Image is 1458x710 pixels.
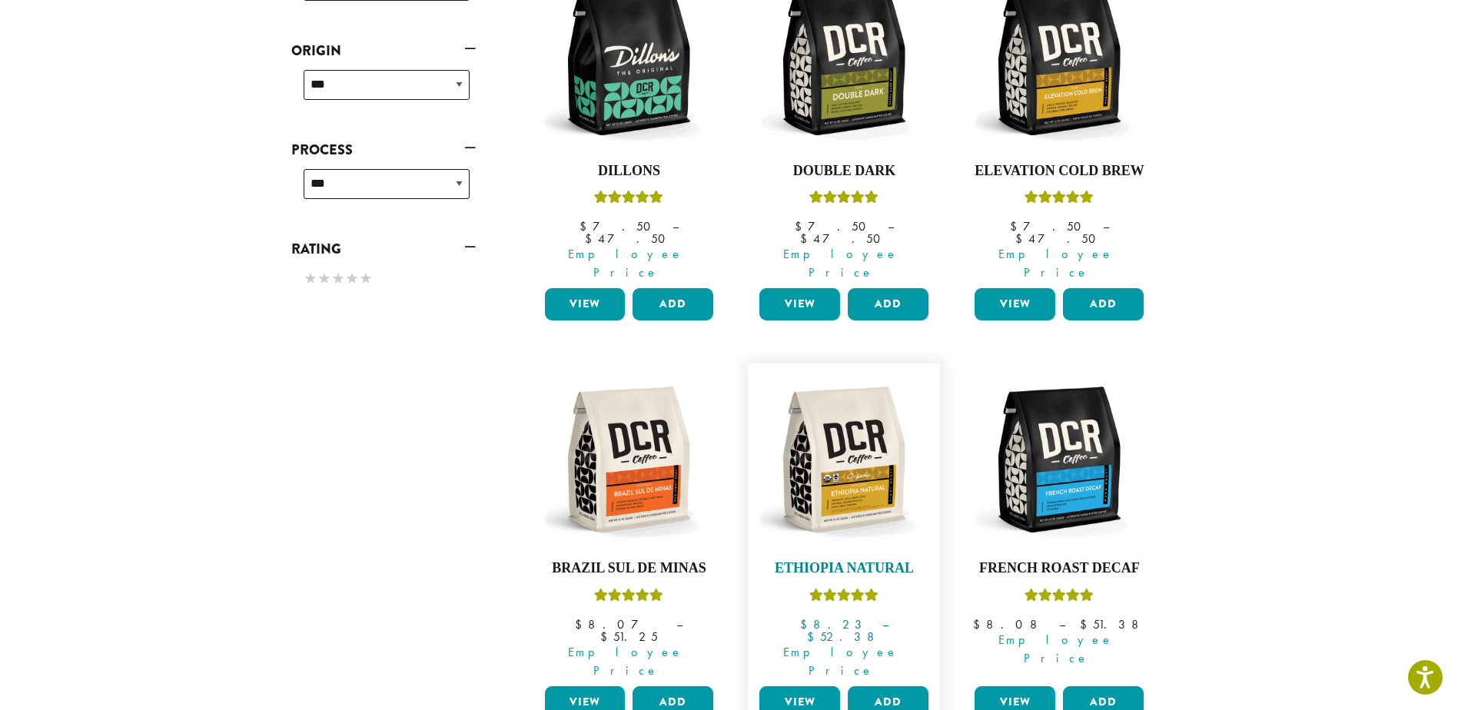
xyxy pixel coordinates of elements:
div: Rated 5.00 out of 5 [1025,586,1094,609]
button: Add [1063,288,1144,320]
h4: French Roast Decaf [971,560,1147,577]
bdi: 8.23 [800,616,868,632]
h4: Elevation Cold Brew [971,163,1147,180]
h4: Ethiopia Natural [756,560,932,577]
span: $ [1010,218,1023,234]
span: $ [795,218,808,234]
span: – [888,218,894,234]
a: View [759,288,840,320]
bdi: 7.50 [580,218,658,234]
span: ★ [359,267,373,290]
bdi: 47.50 [800,231,888,247]
span: $ [973,616,986,632]
div: Rated 5.00 out of 5 [1025,188,1094,211]
span: Employee Price [749,245,932,282]
span: Employee Price [535,245,718,282]
bdi: 47.50 [1015,231,1103,247]
bdi: 8.07 [575,616,662,632]
h4: Dillons [541,163,718,180]
img: DCR-12oz-French-Roast-Decaf-Stock-scaled.png [971,371,1147,548]
img: DCR-12oz-Brazil-Sul-De-Minas-Stock-scaled.png [540,371,717,548]
img: DCR-12oz-FTO-Ethiopia-Natural-Stock-scaled.png [756,371,932,548]
button: Add [848,288,928,320]
span: – [673,218,679,234]
span: Employee Price [965,245,1147,282]
span: $ [580,218,593,234]
span: $ [585,231,598,247]
span: – [676,616,683,632]
bdi: 51.25 [600,629,658,645]
div: Rated 5.00 out of 5 [594,188,663,211]
span: – [882,616,888,632]
div: Process [291,163,476,217]
span: ★ [345,267,359,290]
span: Employee Price [965,631,1147,668]
span: $ [1080,616,1093,632]
bdi: 7.50 [795,218,873,234]
span: ★ [304,267,317,290]
a: Brazil Sul De MinasRated 5.00 out of 5 Employee Price [541,371,718,680]
button: Add [633,288,713,320]
bdi: 51.38 [1080,616,1146,632]
a: Rating [291,236,476,262]
bdi: 47.50 [585,231,673,247]
div: Origin [291,64,476,118]
span: Employee Price [535,643,718,680]
a: Ethiopia NaturalRated 5.00 out of 5 Employee Price [756,371,932,680]
div: Rated 4.50 out of 5 [809,188,878,211]
bdi: 7.50 [1010,218,1088,234]
h4: Double Dark [756,163,932,180]
div: Rated 5.00 out of 5 [809,586,878,609]
a: French Roast DecafRated 5.00 out of 5 Employee Price [971,371,1147,680]
span: Employee Price [749,643,932,680]
div: Rating [291,262,476,297]
span: – [1059,616,1065,632]
span: $ [1015,231,1028,247]
span: $ [807,629,820,645]
a: Process [291,137,476,163]
a: View [545,288,626,320]
span: – [1103,218,1109,234]
span: $ [800,616,813,632]
bdi: 8.08 [973,616,1045,632]
a: Origin [291,38,476,64]
span: $ [575,616,588,632]
span: ★ [317,267,331,290]
h4: Brazil Sul De Minas [541,560,718,577]
bdi: 52.38 [807,629,882,645]
a: View [975,288,1055,320]
span: ★ [331,267,345,290]
span: $ [800,231,813,247]
div: Rated 5.00 out of 5 [594,586,663,609]
span: $ [600,629,613,645]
